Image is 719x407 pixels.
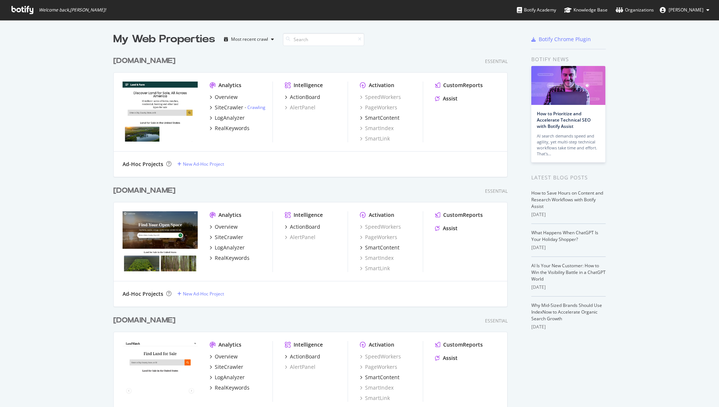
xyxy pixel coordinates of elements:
img: landandfarm.com [123,82,198,142]
div: Overview [215,223,238,231]
div: - [245,104,265,110]
a: [DOMAIN_NAME] [113,185,178,196]
div: LogAnalyzer [215,244,245,251]
a: New Ad-Hoc Project [177,291,224,297]
div: Latest Blog Posts [531,173,606,182]
div: LogAnalyzer [215,114,245,122]
a: [DOMAIN_NAME] [113,315,178,326]
a: SmartContent [360,374,399,381]
input: Search [283,33,364,46]
div: [DATE] [531,211,606,218]
a: RealKeywords [210,384,250,391]
div: [DOMAIN_NAME] [113,56,175,66]
a: PageWorkers [360,363,397,371]
div: RealKeywords [215,384,250,391]
div: SiteCrawler [215,363,243,371]
a: SpeedWorkers [360,93,401,101]
div: [DATE] [531,324,606,330]
div: SmartIndex [360,125,394,132]
button: Most recent crawl [221,33,277,45]
div: AlertPanel [285,234,315,241]
a: AlertPanel [285,104,315,111]
div: SpeedWorkers [360,223,401,231]
div: Analytics [218,211,241,219]
a: AlertPanel [285,363,315,371]
a: LogAnalyzer [210,244,245,251]
a: ActionBoard [285,353,320,360]
a: ActionBoard [285,93,320,101]
a: ActionBoard [285,223,320,231]
div: Most recent crawl [231,37,268,42]
a: PageWorkers [360,234,397,241]
div: SmartContent [365,244,399,251]
a: LogAnalyzer [210,114,245,122]
div: CustomReports [443,211,483,219]
div: Assist [443,354,458,362]
div: Ad-Hoc Projects [123,161,163,168]
div: RealKeywords [215,125,250,132]
a: SmartLink [360,135,390,142]
button: [PERSON_NAME] [654,4,715,16]
div: Assist [443,95,458,102]
a: Why Mid-Sized Brands Should Use IndexNow to Accelerate Organic Search Growth [531,302,602,322]
div: Botify Chrome Plugin [539,36,591,43]
a: Assist [435,354,458,362]
div: Activation [369,211,394,219]
div: SiteCrawler [215,234,243,241]
img: landwatch.com [123,341,198,401]
div: Overview [215,93,238,101]
a: Overview [210,223,238,231]
a: SiteCrawler [210,234,243,241]
a: SmartIndex [360,384,394,391]
div: [DOMAIN_NAME] [113,185,175,196]
a: SmartLink [360,394,390,402]
a: Assist [435,225,458,232]
div: Organizations [616,6,654,14]
div: AI search demands speed and agility, yet multi-step technical workflows take time and effort. Tha... [537,133,600,157]
div: [DATE] [531,244,606,251]
div: Essential [485,318,508,324]
div: Knowledge Base [564,6,608,14]
a: SiteCrawler [210,363,243,371]
div: SmartContent [365,374,399,381]
div: Intelligence [294,341,323,348]
a: Overview [210,93,238,101]
div: Intelligence [294,211,323,219]
div: ActionBoard [290,353,320,360]
a: SpeedWorkers [360,353,401,360]
div: Activation [369,82,394,89]
span: Welcome back, [PERSON_NAME] ! [39,7,106,13]
div: Essential [485,58,508,64]
a: [DOMAIN_NAME] [113,56,178,66]
a: SmartContent [360,244,399,251]
div: [DOMAIN_NAME] [113,315,175,326]
div: CustomReports [443,341,483,348]
div: Intelligence [294,82,323,89]
div: RealKeywords [215,254,250,262]
a: CustomReports [435,341,483,348]
div: Ad-Hoc Projects [123,290,163,298]
div: ActionBoard [290,93,320,101]
div: SiteCrawler [215,104,243,111]
div: Assist [443,225,458,232]
div: Activation [369,341,394,348]
a: SmartIndex [360,254,394,262]
div: SmartLink [360,265,390,272]
a: CustomReports [435,211,483,219]
div: CustomReports [443,82,483,89]
img: How to Prioritize and Accelerate Technical SEO with Botify Assist [531,66,605,105]
div: Essential [485,188,508,194]
a: SmartContent [360,114,399,122]
a: Overview [210,353,238,360]
span: Michael Glavac [669,7,703,13]
a: PageWorkers [360,104,397,111]
div: LogAnalyzer [215,374,245,381]
a: New Ad-Hoc Project [177,161,224,167]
